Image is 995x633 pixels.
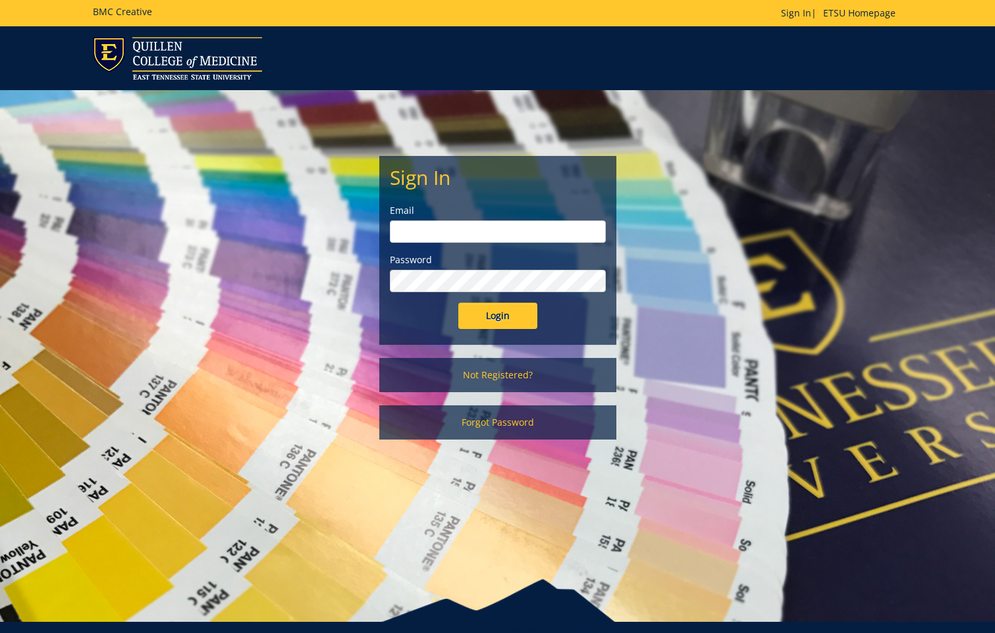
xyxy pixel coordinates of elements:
[390,166,606,188] h2: Sign In
[817,7,902,19] a: ETSU Homepage
[781,7,811,19] a: Sign In
[93,37,262,80] img: ETSU logo
[458,303,537,329] input: Login
[379,358,616,392] a: Not Registered?
[390,204,606,217] label: Email
[379,405,616,440] a: Forgot Password
[93,7,152,16] h5: BMC Creative
[781,7,902,20] p: |
[390,253,606,266] label: Password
